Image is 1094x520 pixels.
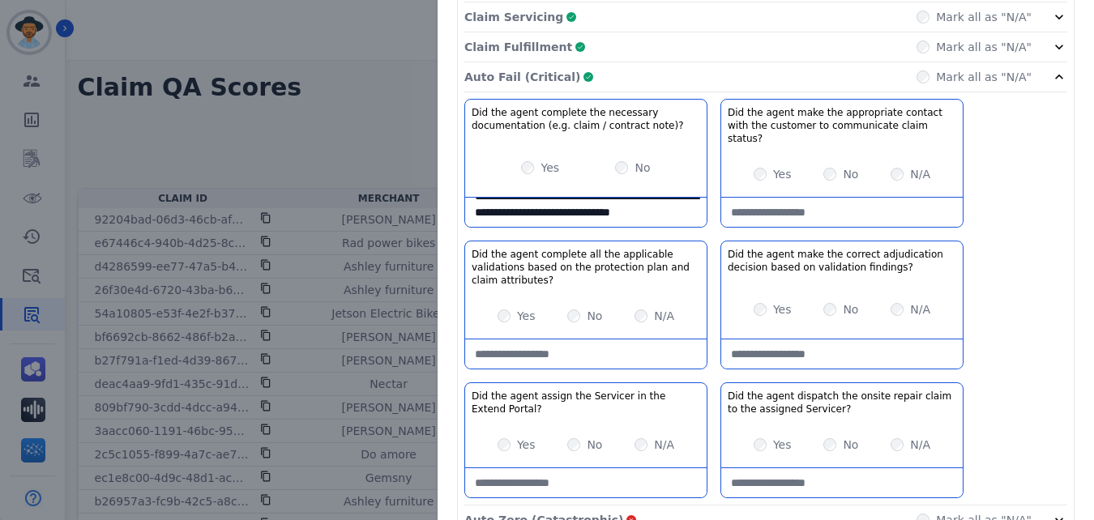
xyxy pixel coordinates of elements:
label: N/A [910,437,930,453]
label: Yes [517,308,536,324]
label: No [587,308,602,324]
label: Yes [541,160,559,176]
label: N/A [654,437,674,453]
label: Mark all as "N/A" [936,39,1032,55]
p: Auto Fail (Critical) [464,69,580,85]
p: Claim Fulfillment [464,39,572,55]
label: Mark all as "N/A" [936,69,1032,85]
label: Yes [773,301,792,318]
h3: Did the agent complete the necessary documentation (e.g. claim / contract note)? [472,106,700,132]
h3: Did the agent make the correct adjudication decision based on validation findings? [728,248,956,274]
label: No [587,437,602,453]
label: Yes [517,437,536,453]
label: Mark all as "N/A" [936,9,1032,25]
label: N/A [654,308,674,324]
label: No [843,437,858,453]
h3: Did the agent complete all the applicable validations based on the protection plan and claim attr... [472,248,700,287]
h3: Did the agent dispatch the onsite repair claim to the assigned Servicer? [728,390,956,416]
p: Claim Servicing [464,9,563,25]
h3: Did the agent assign the Servicer in the Extend Portal? [472,390,700,416]
label: Yes [773,437,792,453]
label: No [843,301,858,318]
label: No [635,160,650,176]
h3: Did the agent make the appropriate contact with the customer to communicate claim status? [728,106,956,145]
label: N/A [910,166,930,182]
label: Yes [773,166,792,182]
label: No [843,166,858,182]
label: N/A [910,301,930,318]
